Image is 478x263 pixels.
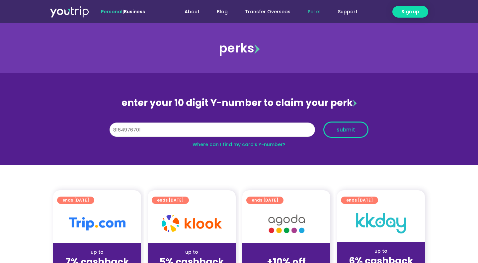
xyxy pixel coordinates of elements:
[110,123,315,137] input: 10 digit Y-number (e.g. 8123456789)
[153,249,230,256] div: up to
[110,122,368,143] form: Y Number
[246,197,283,204] a: ends [DATE]
[280,249,292,255] span: up to
[337,127,355,132] span: submit
[57,197,94,204] a: ends [DATE]
[208,6,236,18] a: Blog
[329,6,366,18] a: Support
[401,8,419,15] span: Sign up
[124,8,145,15] a: Business
[252,197,278,204] span: ends [DATE]
[323,122,368,138] button: submit
[346,197,373,204] span: ends [DATE]
[152,197,189,204] a: ends [DATE]
[157,197,184,204] span: ends [DATE]
[106,94,372,112] div: enter your 10 digit Y-number to claim your perk
[236,6,299,18] a: Transfer Overseas
[342,248,420,255] div: up to
[341,197,378,204] a: ends [DATE]
[392,6,428,18] a: Sign up
[163,6,366,18] nav: Menu
[299,6,329,18] a: Perks
[193,141,285,148] a: Where can I find my card’s Y-number?
[101,8,145,15] span: |
[58,249,136,256] div: up to
[176,6,208,18] a: About
[62,197,89,204] span: ends [DATE]
[101,8,122,15] span: Personal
